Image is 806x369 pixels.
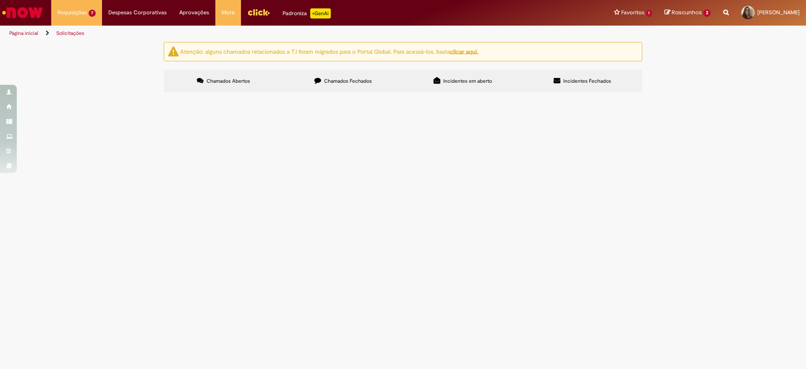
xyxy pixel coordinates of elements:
[310,8,331,18] p: +GenAi
[222,8,235,17] span: More
[207,78,250,84] span: Chamados Abertos
[1,4,44,21] img: ServiceNow
[108,8,167,17] span: Despesas Corporativas
[450,47,478,55] a: clicar aqui.
[621,8,644,17] span: Favoritos
[6,26,531,41] ul: Trilhas de página
[324,78,372,84] span: Chamados Fechados
[283,8,331,18] div: Padroniza
[672,8,702,16] span: Rascunhos
[180,47,478,55] ng-bind-html: Atenção: alguns chamados relacionados a T.I foram migrados para o Portal Global. Para acessá-los,...
[703,9,711,17] span: 2
[646,10,652,17] span: 1
[89,10,96,17] span: 7
[563,78,611,84] span: Incidentes Fechados
[443,78,492,84] span: Incidentes em aberto
[9,30,38,37] a: Página inicial
[179,8,209,17] span: Aprovações
[757,9,800,16] span: [PERSON_NAME]
[56,30,84,37] a: Solicitações
[247,6,270,18] img: click_logo_yellow_360x200.png
[665,9,711,17] a: Rascunhos
[58,8,87,17] span: Requisições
